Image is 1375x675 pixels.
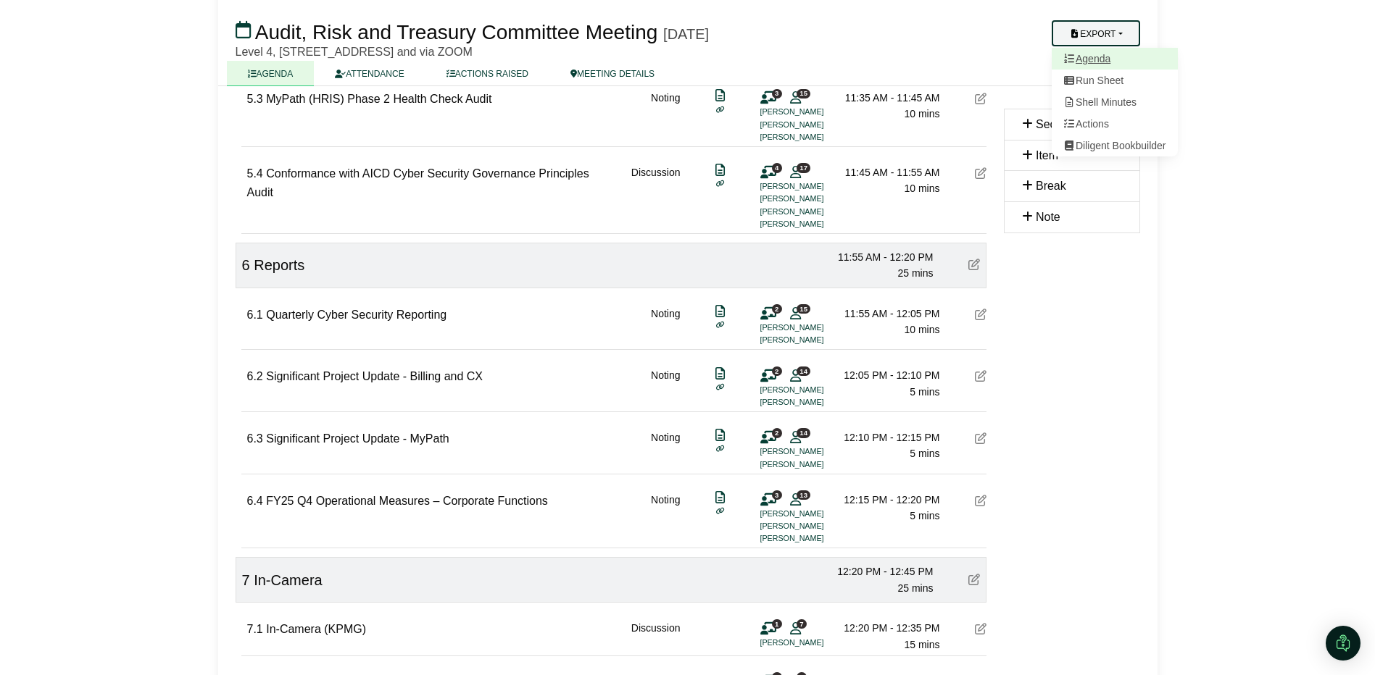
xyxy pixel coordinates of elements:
[1036,180,1066,192] span: Break
[663,25,709,43] div: [DATE]
[760,131,869,143] li: [PERSON_NAME]
[651,367,680,408] div: Noting
[760,334,869,346] li: [PERSON_NAME]
[247,167,589,198] span: Conformance with AICD Cyber Security Governance Principles Audit
[227,61,315,86] a: AGENDA
[1052,113,1178,135] a: Actions
[797,304,810,314] span: 15
[910,386,939,398] span: 5 mins
[631,620,681,653] div: Discussion
[904,639,939,650] span: 15 mins
[1052,20,1139,46] button: Export
[266,93,491,105] span: MyPath (HRIS) Phase 2 Health Check Audit
[247,167,263,180] span: 5.4
[772,304,782,314] span: 2
[760,119,869,131] li: [PERSON_NAME]
[1326,626,1361,661] div: Open Intercom Messenger
[760,396,869,408] li: [PERSON_NAME]
[760,637,869,649] li: [PERSON_NAME]
[760,520,869,532] li: [PERSON_NAME]
[910,510,939,521] span: 5 mins
[266,495,548,507] span: FY25 Q4 Operational Measures – Corporate Functions
[651,306,680,347] div: Noting
[910,448,939,459] span: 5 mins
[772,490,782,500] span: 3
[651,90,680,143] div: Noting
[1052,135,1178,156] a: Diligent Bookbuilder
[839,620,940,636] div: 12:20 PM - 12:35 PM
[247,432,263,445] span: 6.3
[254,257,304,273] span: Reports
[266,623,366,635] span: In-Camera (KPMG)
[760,206,869,218] li: [PERSON_NAME]
[760,445,869,458] li: [PERSON_NAME]
[760,384,869,396] li: [PERSON_NAME]
[760,106,869,118] li: [PERSON_NAME]
[760,322,869,334] li: [PERSON_NAME]
[1036,149,1058,162] span: Item
[1052,91,1178,113] a: Shell Minutes
[760,218,869,230] li: [PERSON_NAME]
[631,164,681,230] div: Discussion
[797,89,810,98] span: 15
[651,429,680,471] div: Noting
[247,93,263,105] span: 5.3
[549,61,676,86] a: MEETING DETAILS
[839,164,940,180] div: 11:45 AM - 11:55 AM
[760,193,869,205] li: [PERSON_NAME]
[839,492,940,508] div: 12:15 PM - 12:20 PM
[904,324,939,335] span: 10 mins
[772,89,782,98] span: 3
[772,428,782,437] span: 2
[266,432,449,445] span: Significant Project Update - MyPath
[839,90,940,106] div: 11:35 AM - 11:45 AM
[1052,48,1178,70] a: Agenda
[255,21,658,43] span: Audit, Risk and Treasury Committee Meeting
[904,183,939,194] span: 10 mins
[797,428,810,437] span: 14
[839,367,940,383] div: 12:05 PM - 12:10 PM
[1036,118,1074,130] span: Section
[797,619,807,629] span: 7
[772,163,782,172] span: 4
[247,309,263,321] span: 6.1
[760,180,869,193] li: [PERSON_NAME]
[760,532,869,545] li: [PERSON_NAME]
[760,458,869,471] li: [PERSON_NAME]
[247,370,263,382] span: 6.2
[236,46,473,58] span: Level 4, [STREET_ADDRESS] and via ZOOM
[254,572,322,588] span: In-Camera
[839,429,940,445] div: 12:10 PM - 12:15 PM
[832,563,934,579] div: 12:20 PM - 12:45 PM
[797,366,810,376] span: 14
[897,267,933,279] span: 25 mins
[242,572,250,588] span: 7
[897,582,933,594] span: 25 mins
[242,257,250,273] span: 6
[760,508,869,520] li: [PERSON_NAME]
[797,490,810,500] span: 13
[425,61,549,86] a: ACTIONS RAISED
[1036,211,1060,223] span: Note
[247,495,263,507] span: 6.4
[772,619,782,629] span: 1
[266,370,483,382] span: Significant Project Update - Billing and CX
[651,492,680,545] div: Noting
[266,309,446,321] span: Quarterly Cyber Security Reporting
[314,61,425,86] a: ATTENDANCE
[904,108,939,120] span: 10 mins
[772,366,782,376] span: 2
[832,249,934,265] div: 11:55 AM - 12:20 PM
[1052,70,1178,91] a: Run Sheet
[247,623,263,635] span: 7.1
[839,306,940,322] div: 11:55 AM - 12:05 PM
[797,163,810,172] span: 17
